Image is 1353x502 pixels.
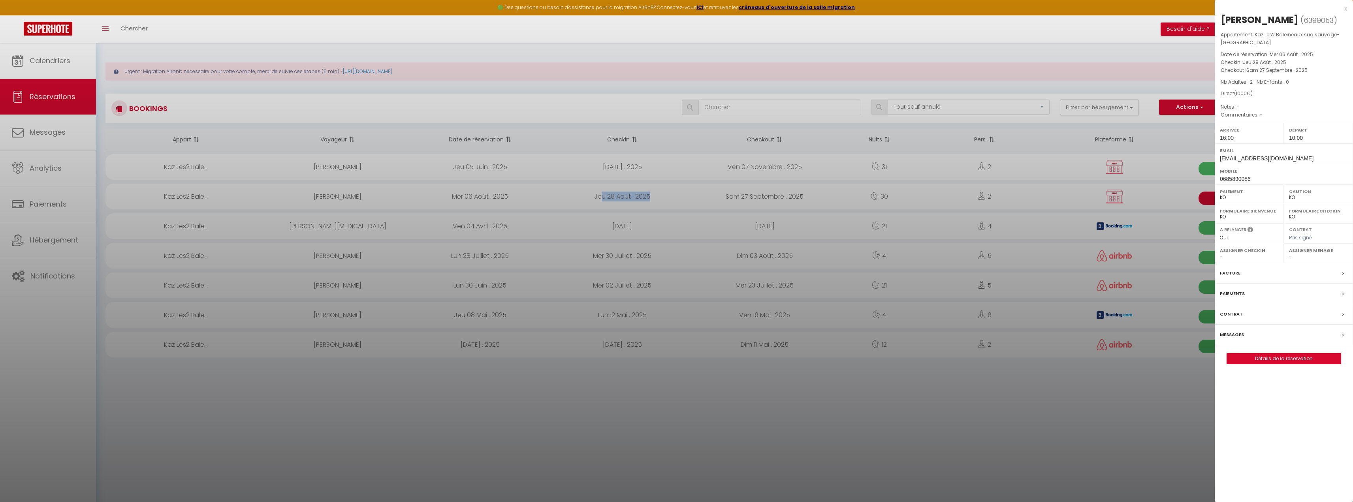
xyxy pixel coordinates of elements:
[1227,353,1341,364] a: Détails de la réservation
[1220,310,1243,318] label: Contrat
[1236,90,1247,97] span: 1000
[1221,58,1347,66] p: Checkin :
[1227,353,1341,364] button: Détails de la réservation
[1221,79,1289,85] span: Nb Adultes : 2 -
[1220,226,1246,233] label: A relancer
[1221,31,1340,46] span: Kaz Les2 Baleineaux sud sauvage-[GEOGRAPHIC_DATA]
[1220,331,1244,339] label: Messages
[1289,188,1348,196] label: Caution
[1300,15,1337,26] span: ( )
[1221,13,1298,26] div: [PERSON_NAME]
[1236,103,1239,110] span: -
[1289,234,1312,241] span: Pas signé
[1220,269,1240,277] label: Facture
[1289,135,1303,141] span: 10:00
[1270,51,1313,58] span: Mer 06 Août . 2025
[1220,135,1234,141] span: 16:00
[1246,67,1308,73] span: Sam 27 Septembre . 2025
[6,3,30,27] button: Ouvrir le widget de chat LiveChat
[1220,188,1279,196] label: Paiement
[1221,90,1347,98] div: Direct
[1221,66,1347,74] p: Checkout :
[1221,103,1347,111] p: Notes :
[1220,147,1348,154] label: Email
[1221,51,1347,58] p: Date de réservation :
[1220,290,1245,298] label: Paiements
[1289,226,1312,231] label: Contrat
[1289,207,1348,215] label: Formulaire Checkin
[1234,90,1253,97] span: ( €)
[1289,126,1348,134] label: Départ
[1243,59,1286,66] span: Jeu 28 Août . 2025
[1289,246,1348,254] label: Assigner Menage
[1220,246,1279,254] label: Assigner Checkin
[1215,4,1347,13] div: x
[1304,15,1334,25] span: 6399053
[1220,207,1279,215] label: Formulaire Bienvenue
[1220,155,1313,162] span: [EMAIL_ADDRESS][DOMAIN_NAME]
[1260,111,1263,118] span: -
[1248,226,1253,235] i: Sélectionner OUI si vous souhaiter envoyer les séquences de messages post-checkout
[1221,111,1347,119] p: Commentaires :
[1220,126,1279,134] label: Arrivée
[1220,176,1251,182] span: 0685890086
[1220,167,1348,175] label: Mobile
[1221,31,1347,47] p: Appartement :
[1257,79,1289,85] span: Nb Enfants : 0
